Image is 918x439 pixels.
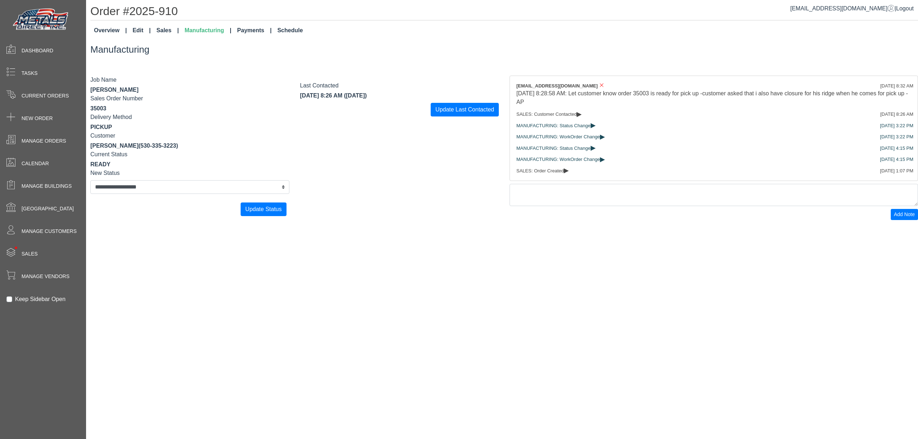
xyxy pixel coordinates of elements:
[130,23,154,38] a: Edit
[22,205,74,213] span: [GEOGRAPHIC_DATA]
[591,123,596,127] span: ▸
[22,92,69,100] span: Current Orders
[90,76,117,84] label: Job Name
[90,150,127,159] label: Current Status
[891,209,918,220] button: Add Note
[90,132,115,140] label: Customer
[22,182,72,190] span: Manage Buildings
[880,122,913,129] div: [DATE] 3:22 PM
[896,5,914,11] span: Logout
[90,113,132,121] label: Delivery Method
[516,111,911,118] div: SALES: Customer Contacted
[22,115,53,122] span: New Order
[90,104,289,113] div: 35003
[516,89,911,106] div: [DATE] 8:28:58 AM: Let customer know order 35003 is ready for pick up -customer asked that i also...
[300,81,339,90] label: Last Contacted
[790,5,895,11] a: [EMAIL_ADDRESS][DOMAIN_NAME]
[245,206,281,212] span: Update Status
[516,156,911,163] div: MANUFACTURING: WorkOrder Change
[90,87,138,93] span: [PERSON_NAME]
[90,44,918,55] h3: Manufacturing
[22,70,38,77] span: Tasks
[11,6,72,33] img: Metals Direct Inc Logo
[90,160,289,169] div: READY
[591,145,596,150] span: ▸
[241,202,286,216] button: Update Status
[182,23,235,38] a: Manufacturing
[516,122,911,129] div: MANUFACTURING: Status Change
[22,47,53,54] span: Dashboard
[274,23,306,38] a: Schedule
[516,145,911,152] div: MANUFACTURING: Status Change
[22,250,38,258] span: Sales
[90,169,120,177] label: New Status
[880,111,913,118] div: [DATE] 8:26 AM
[7,236,25,259] span: •
[564,168,569,172] span: ▸
[300,92,367,99] span: [DATE] 8:26 AM ([DATE])
[577,111,582,116] span: ▸
[153,23,181,38] a: Sales
[22,228,77,235] span: Manage Customers
[790,4,914,13] div: |
[138,143,178,149] span: (530-335-3223)
[431,103,499,116] button: Update Last Contacted
[90,94,143,103] label: Sales Order Number
[880,133,913,140] div: [DATE] 3:22 PM
[600,134,605,139] span: ▸
[600,157,605,161] span: ▸
[516,167,911,175] div: SALES: Order Created
[22,273,70,280] span: Manage Vendors
[15,295,66,304] label: Keep Sidebar Open
[90,4,918,20] h1: Order #2025-910
[90,123,289,132] div: PICKUP
[91,23,130,38] a: Overview
[880,167,913,175] div: [DATE] 1:07 PM
[22,137,66,145] span: Manage Orders
[516,83,598,89] span: [EMAIL_ADDRESS][DOMAIN_NAME]
[90,142,289,150] div: [PERSON_NAME]
[234,23,274,38] a: Payments
[880,145,913,152] div: [DATE] 4:15 PM
[894,211,915,217] span: Add Note
[516,133,911,140] div: MANUFACTURING: WorkOrder Change
[22,160,49,167] span: Calendar
[880,82,913,90] div: [DATE] 8:32 AM
[880,156,913,163] div: [DATE] 4:15 PM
